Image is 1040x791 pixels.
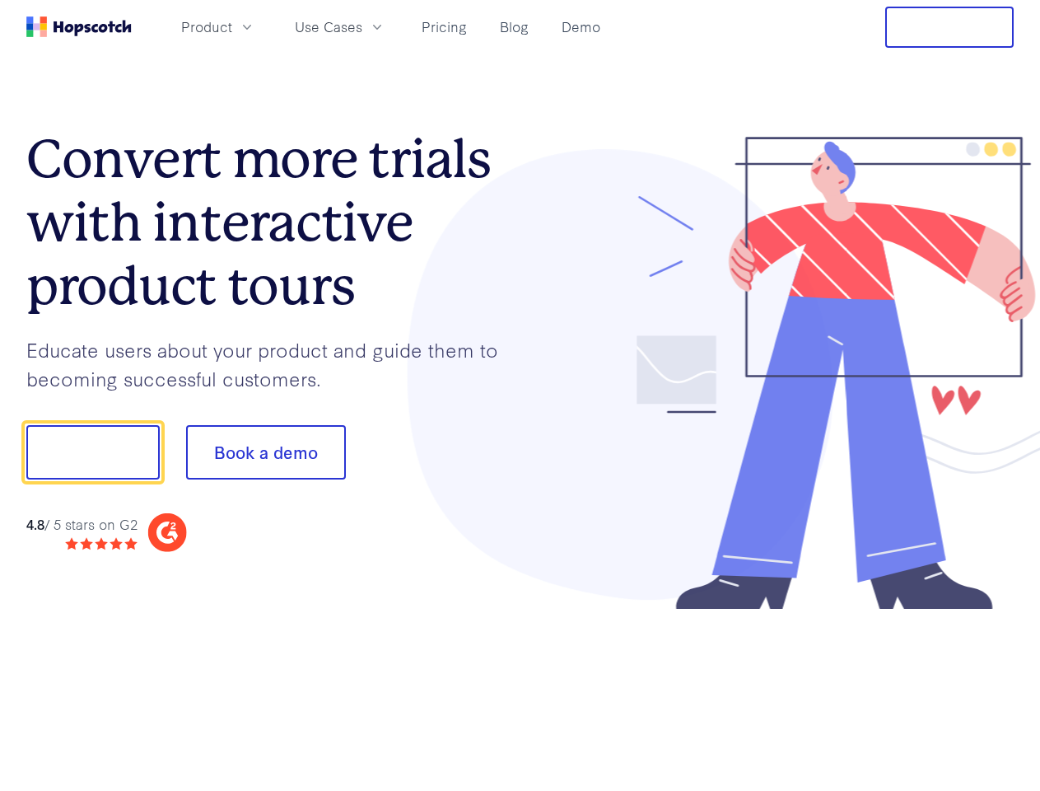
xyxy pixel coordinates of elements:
div: / 5 stars on G2 [26,514,138,535]
a: Blog [493,13,535,40]
button: Use Cases [285,13,395,40]
span: Product [181,16,232,37]
button: Show me! [26,425,160,480]
h1: Convert more trials with interactive product tours [26,128,520,317]
a: Home [26,16,132,37]
span: Use Cases [295,16,362,37]
a: Pricing [415,13,473,40]
p: Educate users about your product and guide them to becoming successful customers. [26,335,520,392]
button: Free Trial [885,7,1014,48]
button: Book a demo [186,425,346,480]
button: Product [171,13,265,40]
strong: 4.8 [26,514,44,533]
a: Demo [555,13,607,40]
